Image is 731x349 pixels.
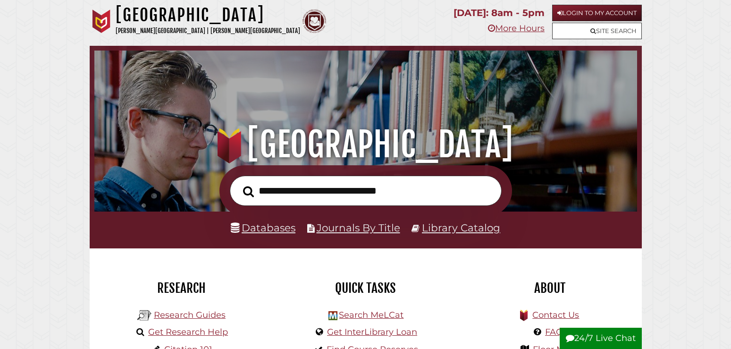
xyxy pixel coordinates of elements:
[488,23,545,34] a: More Hours
[105,124,626,165] h1: [GEOGRAPHIC_DATA]
[116,26,300,36] p: [PERSON_NAME][GEOGRAPHIC_DATA] | [PERSON_NAME][GEOGRAPHIC_DATA]
[154,310,226,320] a: Research Guides
[552,23,642,39] a: Site Search
[90,9,113,33] img: Calvin University
[137,308,151,323] img: Hekman Library Logo
[454,5,545,21] p: [DATE]: 8am - 5pm
[328,311,337,320] img: Hekman Library Logo
[422,221,500,234] a: Library Catalog
[97,280,267,296] h2: Research
[465,280,635,296] h2: About
[302,9,326,33] img: Calvin Theological Seminary
[231,221,295,234] a: Databases
[317,221,400,234] a: Journals By Title
[243,186,254,198] i: Search
[238,183,259,200] button: Search
[545,327,567,337] a: FAQs
[339,310,403,320] a: Search MeLCat
[281,280,451,296] h2: Quick Tasks
[532,310,579,320] a: Contact Us
[116,5,300,26] h1: [GEOGRAPHIC_DATA]
[327,327,417,337] a: Get InterLibrary Loan
[552,5,642,21] a: Login to My Account
[148,327,228,337] a: Get Research Help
